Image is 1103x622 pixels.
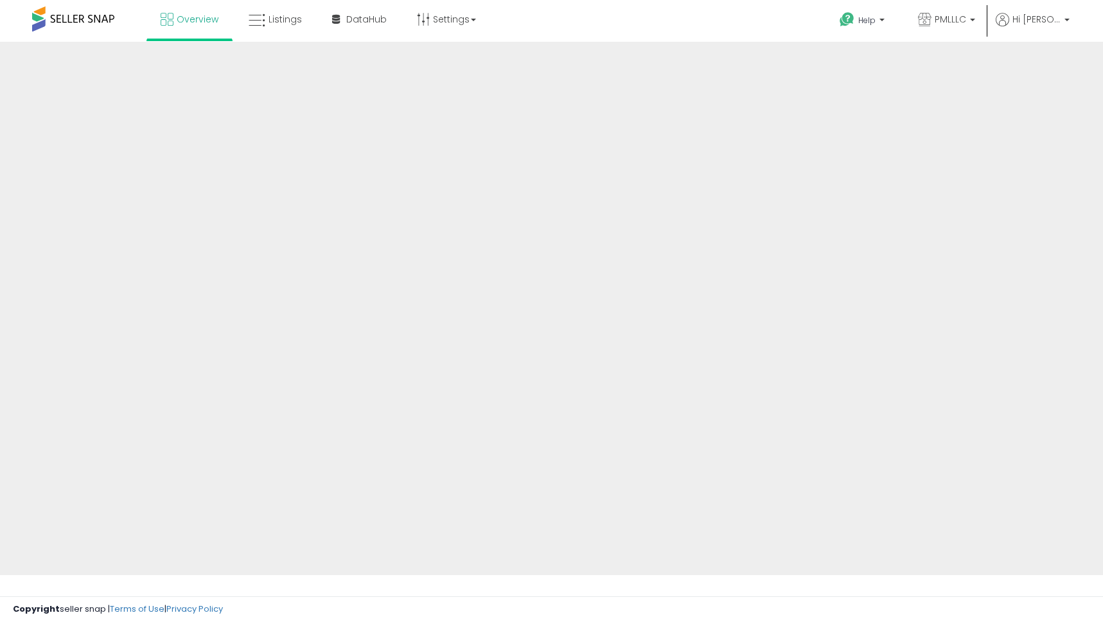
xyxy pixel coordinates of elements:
a: Help [829,2,897,42]
span: Overview [177,13,218,26]
a: Hi [PERSON_NAME] [996,13,1070,42]
span: Help [858,15,876,26]
span: Listings [269,13,302,26]
i: Get Help [839,12,855,28]
span: PMLLLC [935,13,966,26]
span: Hi [PERSON_NAME] [1012,13,1061,26]
span: DataHub [346,13,387,26]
